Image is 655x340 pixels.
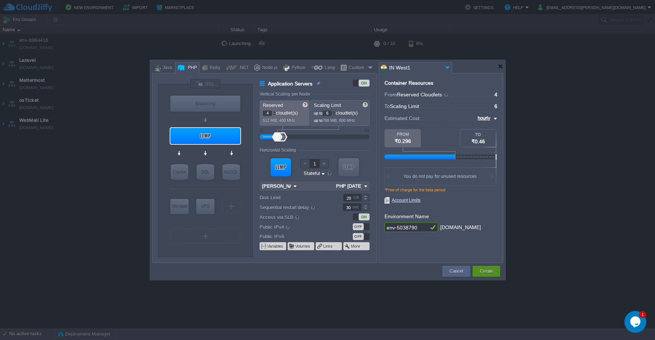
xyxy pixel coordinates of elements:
[170,96,240,112] div: Balancing
[289,63,305,73] div: Python
[260,63,277,73] div: Node.js
[314,118,323,123] span: up to
[384,188,497,197] div: *Free of charge for the beta period
[460,132,496,137] div: TO
[314,103,341,108] span: Scaling Limit
[263,108,307,116] p: cloudlet(s)
[267,243,284,249] button: Variables
[364,128,369,133] div: 64
[439,223,481,232] div: .[DOMAIN_NAME]
[347,63,367,73] div: Custom
[352,204,360,211] div: sec
[353,223,364,230] div: OFF
[260,233,334,240] label: Public IPv6
[222,164,240,180] div: NoSQL Databases
[384,80,433,86] div: Container Resources
[170,128,240,144] div: Application Servers
[260,203,334,211] label: Sequential restart delay
[170,199,189,213] div: Storage
[323,63,335,73] div: Lang
[323,118,355,123] span: 768 MiB, 600 MHz
[384,213,429,219] label: Environment Name
[353,194,360,201] div: GB
[222,164,240,180] div: NoSQL
[260,92,312,97] div: Vertical Scaling per Node
[471,139,485,144] span: ₹0.46
[395,138,411,144] span: ₹0.296
[186,63,197,73] div: PHP
[323,243,334,249] button: Links
[208,63,220,73] div: Ruby
[295,243,311,249] button: Volumes
[314,111,323,115] span: up to
[170,199,189,214] div: Storage Containers
[170,229,240,243] div: Create New Layer
[260,223,334,231] label: Public IPv4
[263,118,295,123] span: 512 MiB, 400 MHz
[314,108,367,116] p: cloudlet(s)
[351,243,361,249] button: More
[196,199,214,214] div: Elastic VPS
[397,92,449,97] span: Reserved Cloudlets
[260,194,334,201] label: Disk Limit
[197,164,214,180] div: SQL Databases
[494,103,497,109] span: 6
[222,199,240,213] div: Create New Layer
[384,92,397,97] span: From
[237,63,249,73] div: .NET
[494,92,497,97] span: 4
[260,128,262,133] div: 0
[353,233,364,240] div: OFF
[196,199,214,213] div: VPS
[263,103,283,108] span: Reserved
[384,114,419,122] span: Estimated Cost
[197,164,214,180] div: SQL
[450,268,463,275] button: Cancel
[161,63,172,73] div: Java
[624,311,648,333] iframe: chat widget
[359,213,370,220] div: ON
[480,268,493,275] button: Create
[260,148,298,153] div: Horizontal Scaling
[384,103,390,109] span: To
[390,103,419,109] span: Scaling Limit
[170,96,240,112] div: Load Balancer
[171,164,188,180] div: Cache
[260,213,334,221] label: Access via SLB
[384,132,421,136] div: FROM
[359,80,370,87] div: ON
[384,197,421,204] span: Account Limits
